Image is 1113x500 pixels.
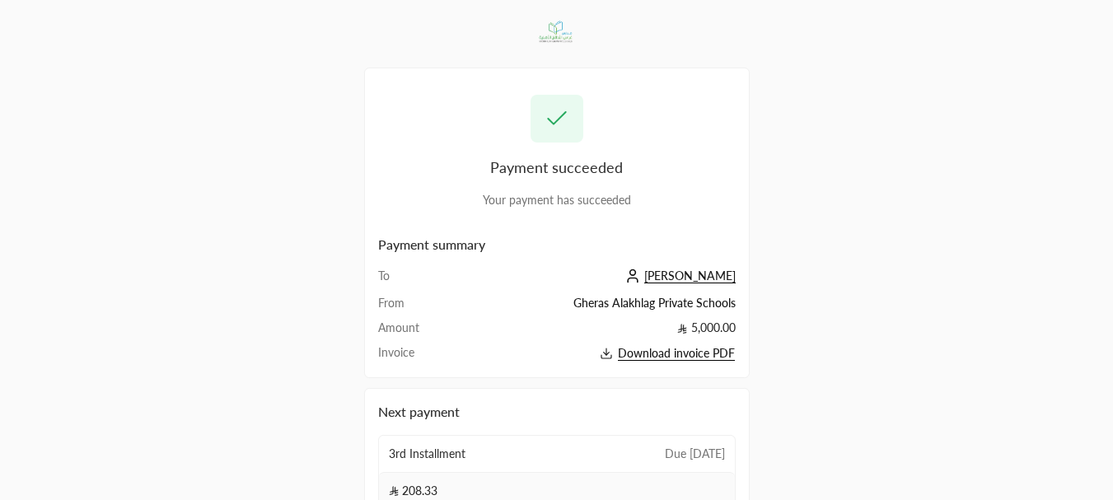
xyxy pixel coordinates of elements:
span: Due [DATE] [665,446,725,462]
td: Invoice [378,344,451,363]
div: Payment succeeded [378,156,736,179]
td: Gheras Alakhlag Private Schools [450,295,735,320]
td: To [378,268,451,295]
img: Company Logo [530,10,583,54]
span: 208.33 [389,483,438,499]
div: Your payment has succeeded [378,192,736,208]
button: Download invoice PDF [450,344,735,363]
h2: Payment summary [378,235,736,255]
span: [PERSON_NAME] [644,269,736,283]
span: Download invoice PDF [618,346,735,361]
td: From [378,295,451,320]
td: 5,000.00 [450,320,735,344]
div: Next payment [378,402,736,422]
span: 3rd Installment [389,446,465,462]
td: Amount [378,320,451,344]
a: [PERSON_NAME] [621,269,736,283]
